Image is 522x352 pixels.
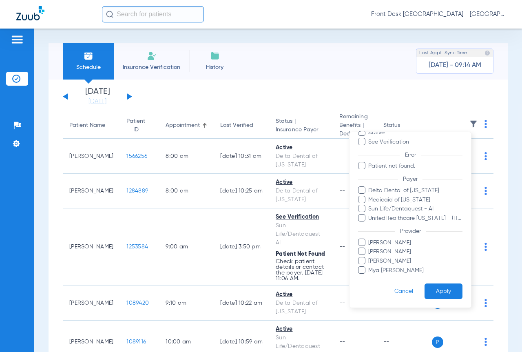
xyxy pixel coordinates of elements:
[368,195,462,204] span: Medicaid of [US_STATE]
[400,152,421,157] span: Error
[383,283,425,299] button: Cancel
[368,248,462,256] span: [PERSON_NAME]
[368,266,462,275] span: Mya [PERSON_NAME]
[358,137,462,146] label: See Verification
[481,313,522,352] iframe: Chat Widget
[395,228,426,234] span: Provider
[425,283,462,299] button: Apply
[368,238,462,247] span: [PERSON_NAME]
[368,257,462,266] span: [PERSON_NAME]
[398,176,422,182] span: Payer
[368,205,462,213] span: Sun Life/Dentaquest - AI
[358,128,462,137] label: Active
[368,162,462,170] span: Patient not found.
[368,186,462,195] span: Delta Dental of [US_STATE]
[368,214,462,223] span: UnitedHealthcare [US_STATE] - (HUB)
